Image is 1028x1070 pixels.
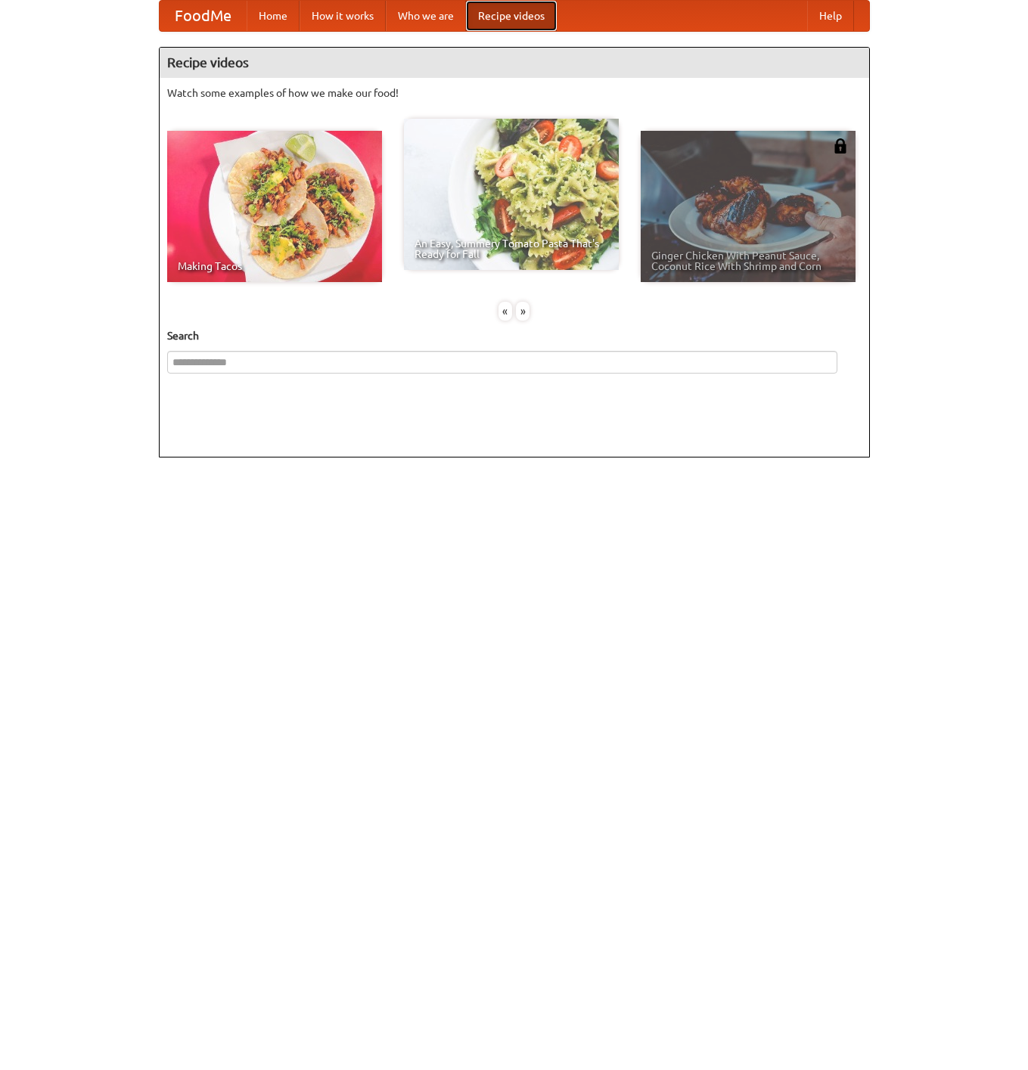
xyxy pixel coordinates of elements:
span: Making Tacos [178,261,371,271]
a: FoodMe [160,1,247,31]
p: Watch some examples of how we make our food! [167,85,862,101]
a: Help [807,1,854,31]
a: Recipe videos [466,1,557,31]
a: An Easy, Summery Tomato Pasta That's Ready for Fall [404,119,619,270]
a: Who we are [386,1,466,31]
h5: Search [167,328,862,343]
a: How it works [300,1,386,31]
div: » [516,302,530,321]
h4: Recipe videos [160,48,869,78]
img: 483408.png [833,138,848,154]
a: Home [247,1,300,31]
a: Making Tacos [167,131,382,282]
div: « [498,302,512,321]
span: An Easy, Summery Tomato Pasta That's Ready for Fall [415,238,608,259]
